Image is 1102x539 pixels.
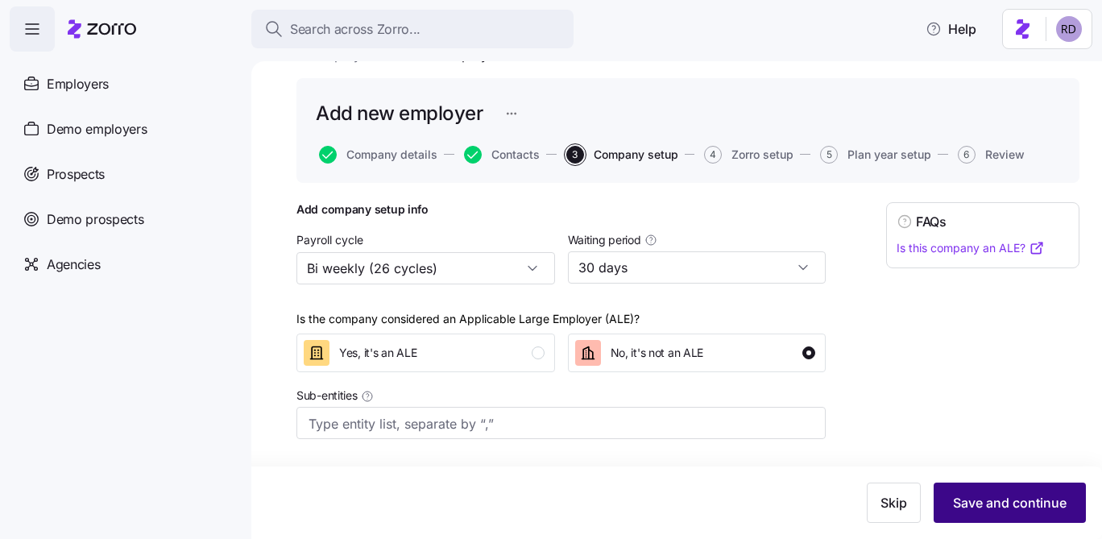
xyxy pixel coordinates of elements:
[47,74,109,94] span: Employers
[913,13,989,45] button: Help
[10,242,238,287] a: Agencies
[897,240,1045,256] a: Is this company an ALE?
[958,146,976,164] span: 6
[611,345,704,361] span: No, it's not an ALE
[346,149,437,160] span: Company details
[47,119,147,139] span: Demo employers
[464,146,540,164] button: Contacts
[10,106,238,151] a: Demo employers
[491,149,540,160] span: Contacts
[461,146,540,164] a: Contacts
[847,149,931,160] span: Plan year setup
[701,146,793,164] a: 4Zorro setup
[309,413,781,434] input: Type entity list, separate by “,”
[916,213,947,231] h4: FAQs
[817,146,931,164] a: 5Plan year setup
[316,101,483,126] h1: Add new employer
[251,10,574,48] button: Search across Zorro...
[339,345,417,361] span: Yes, it's an ALE
[934,483,1086,523] button: Save and continue
[290,19,420,39] span: Search across Zorro...
[563,146,678,164] a: 3Company setup
[867,483,921,523] button: Skip
[985,149,1025,160] span: Review
[296,252,555,284] input: Payroll cycle
[47,209,144,230] span: Demo prospects
[704,146,793,164] button: 4Zorro setup
[47,255,100,275] span: Agencies
[319,146,437,164] button: Company details
[47,164,105,185] span: Prospects
[568,232,641,248] span: Waiting period
[296,388,358,404] span: Sub-entities
[296,231,363,249] label: Payroll cycle
[10,61,238,106] a: Employers
[594,149,678,160] span: Company setup
[566,146,678,164] button: 3Company setup
[296,202,826,217] h1: Add company setup info
[704,146,722,164] span: 4
[926,19,976,39] span: Help
[820,146,838,164] span: 5
[316,146,437,164] a: Company details
[568,251,826,284] input: Waiting period
[880,493,907,512] span: Skip
[566,146,584,164] span: 3
[955,146,1025,164] a: 6Review
[10,197,238,242] a: Demo prospects
[1056,16,1082,42] img: 6d862e07fa9c5eedf81a4422c42283ac
[958,146,1025,164] button: 6Review
[820,146,931,164] button: 5Plan year setup
[10,151,238,197] a: Prospects
[296,310,640,328] div: Is the company considered an Applicable Large Employer (ALE)?
[953,493,1067,512] span: Save and continue
[731,149,793,160] span: Zorro setup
